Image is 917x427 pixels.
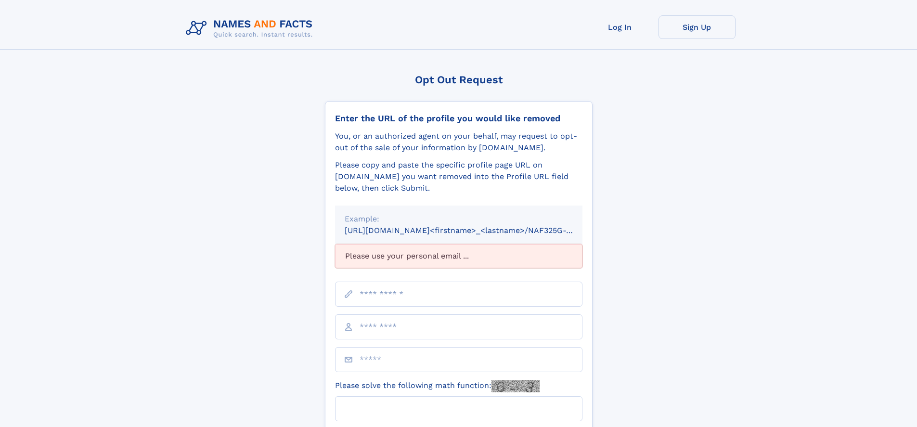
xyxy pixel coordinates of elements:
div: Example: [345,213,573,225]
div: Opt Out Request [325,74,593,86]
div: You, or an authorized agent on your behalf, may request to opt-out of the sale of your informatio... [335,130,582,154]
label: Please solve the following math function: [335,380,540,392]
a: Sign Up [659,15,736,39]
div: Enter the URL of the profile you would like removed [335,113,582,124]
img: Logo Names and Facts [182,15,321,41]
div: Please copy and paste the specific profile page URL on [DOMAIN_NAME] you want removed into the Pr... [335,159,582,194]
small: [URL][DOMAIN_NAME]<firstname>_<lastname>/NAF325G-xxxxxxxx [345,226,601,235]
div: Please use your personal email ... [335,244,582,268]
a: Log In [581,15,659,39]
